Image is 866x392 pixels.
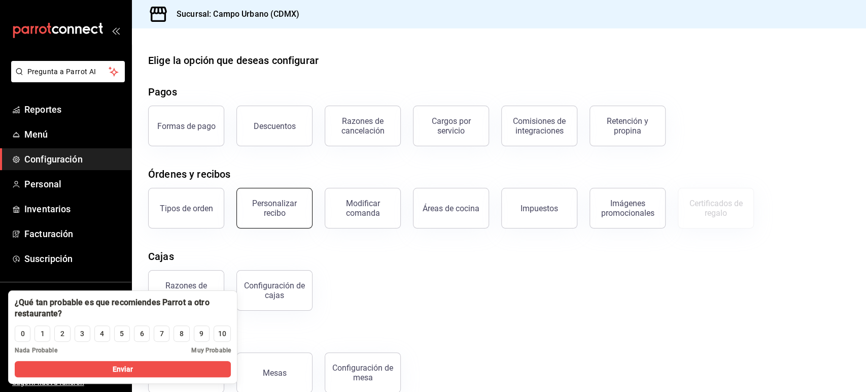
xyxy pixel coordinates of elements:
span: Personal [24,177,123,191]
button: Imágenes promocionales [590,188,666,228]
div: Razones de cancelación [331,116,394,136]
div: Áreas de cocina [423,204,479,213]
span: Configuración [24,152,123,166]
button: 9 [194,325,210,342]
div: Certificados de regalo [684,199,747,218]
button: Retención y propina [590,106,666,146]
div: 2 [60,329,64,339]
div: Razones de movimientos [155,281,218,300]
div: 6 [140,329,144,339]
div: Mesas [263,368,287,378]
button: Pregunta a Parrot AI [11,61,125,82]
span: Suscripción [24,252,123,266]
div: 4 [100,329,104,339]
button: 2 [54,325,70,342]
button: Comisiones de integraciones [501,106,577,146]
span: Menú [24,127,123,141]
button: Personalizar recibo [236,188,313,228]
span: Nada Probable [15,346,57,355]
div: 5 [120,329,124,339]
div: Configuración de cajas [243,281,306,300]
button: Razones de cancelación [325,106,401,146]
div: Pagos [148,84,177,100]
div: Configuración de mesa [331,363,394,382]
button: Cargos por servicio [413,106,489,146]
div: 9 [199,329,203,339]
button: 1 [34,325,50,342]
div: Retención y propina [596,116,659,136]
div: Órdenes y recibos [148,167,230,182]
div: Cargos por servicio [420,116,482,136]
div: Personalizar recibo [243,199,306,218]
div: Elige la opción que deseas configurar [148,53,319,68]
span: Muy Probable [191,346,231,355]
span: Facturación [24,227,123,241]
div: Imágenes promocionales [596,199,659,218]
button: Impuestos [501,188,577,228]
span: Reportes [24,103,123,116]
button: 3 [75,325,90,342]
div: ¿Qué tan probable es que recomiendes Parrot a otro restaurante? [15,297,231,319]
div: Modificar comanda [331,199,394,218]
div: 10 [218,329,226,339]
button: Tipos de orden [148,188,224,228]
div: Formas de pago [157,121,216,131]
span: Inventarios [24,202,123,216]
div: 1 [41,329,45,339]
span: Pregunta a Parrot AI [27,67,109,77]
div: Descuentos [254,121,296,131]
button: Áreas de cocina [413,188,489,228]
div: 0 [21,329,25,339]
button: open_drawer_menu [112,26,120,35]
div: Impuestos [521,204,558,213]
button: Enviar [15,361,231,377]
button: 4 [94,325,110,342]
span: Enviar [113,364,133,375]
a: Pregunta a Parrot AI [7,74,125,84]
button: Configuración de cajas [236,270,313,311]
button: Certificados de regalo [678,188,754,228]
button: Descuentos [236,106,313,146]
button: 7 [154,325,169,342]
h3: Sucursal: Campo Urbano (CDMX) [168,8,299,20]
div: 8 [180,329,184,339]
button: 0 [15,325,30,342]
button: Modificar comanda [325,188,401,228]
button: Razones de movimientos [148,270,224,311]
button: 8 [174,325,189,342]
div: 7 [160,329,164,339]
button: 5 [114,325,130,342]
div: Comisiones de integraciones [508,116,571,136]
div: Tipos de orden [160,204,213,213]
div: 3 [80,329,84,339]
button: 6 [134,325,150,342]
button: 10 [214,325,231,342]
div: Cajas [148,249,174,264]
button: Formas de pago [148,106,224,146]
